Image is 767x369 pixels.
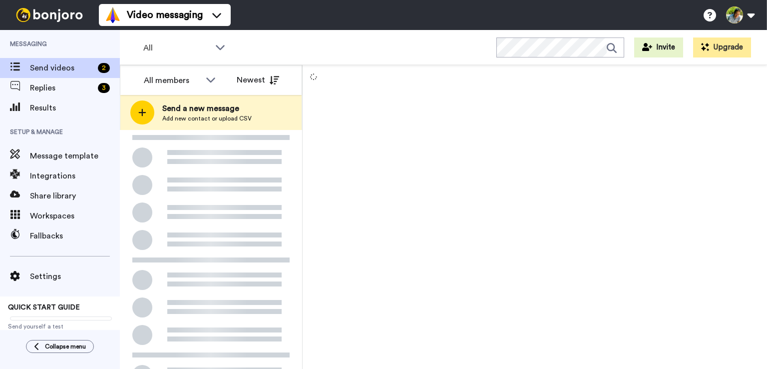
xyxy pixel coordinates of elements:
span: Share library [30,190,120,202]
span: Send videos [30,62,94,74]
img: bj-logo-header-white.svg [12,8,87,22]
span: Message template [30,150,120,162]
span: QUICK START GUIDE [8,304,80,311]
span: Video messaging [127,8,203,22]
span: Settings [30,270,120,282]
button: Newest [229,70,287,90]
span: Send yourself a test [8,322,112,330]
img: vm-color.svg [105,7,121,23]
button: Invite [634,37,683,57]
div: All members [144,74,201,86]
span: Replies [30,82,94,94]
span: Collapse menu [45,342,86,350]
span: Integrations [30,170,120,182]
button: Upgrade [693,37,751,57]
span: Send a new message [162,102,252,114]
span: Add new contact or upload CSV [162,114,252,122]
button: Collapse menu [26,340,94,353]
div: 3 [98,83,110,93]
span: Workspaces [30,210,120,222]
span: All [143,42,210,54]
span: Fallbacks [30,230,120,242]
span: Results [30,102,120,114]
div: 2 [98,63,110,73]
